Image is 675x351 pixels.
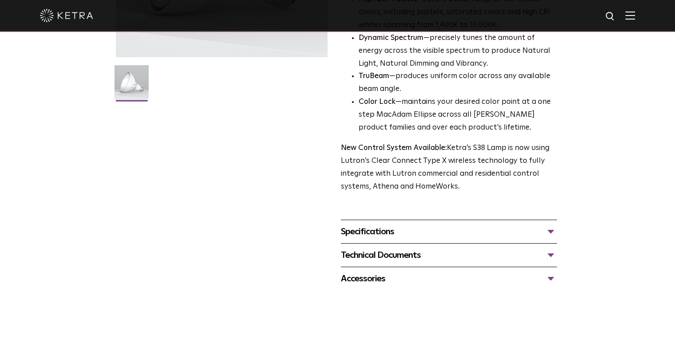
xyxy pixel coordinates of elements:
[359,70,557,96] li: —produces uniform color across any available beam angle.
[625,11,635,20] img: Hamburger%20Nav.svg
[359,96,557,134] li: —maintains your desired color point at a one step MacAdam Ellipse across all [PERSON_NAME] produc...
[605,11,616,22] img: search icon
[341,248,557,262] div: Technical Documents
[341,144,447,152] strong: New Control System Available:
[359,72,389,80] strong: TruBeam
[359,34,423,42] strong: Dynamic Spectrum
[359,32,557,71] li: —precisely tunes the amount of energy across the visible spectrum to produce Natural Light, Natur...
[341,225,557,239] div: Specifications
[341,272,557,286] div: Accessories
[359,98,395,106] strong: Color Lock
[341,142,557,193] p: Ketra’s S38 Lamp is now using Lutron’s Clear Connect Type X wireless technology to fully integrat...
[114,65,149,106] img: S38-Lamp-Edison-2021-Web-Square
[40,9,93,22] img: ketra-logo-2019-white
